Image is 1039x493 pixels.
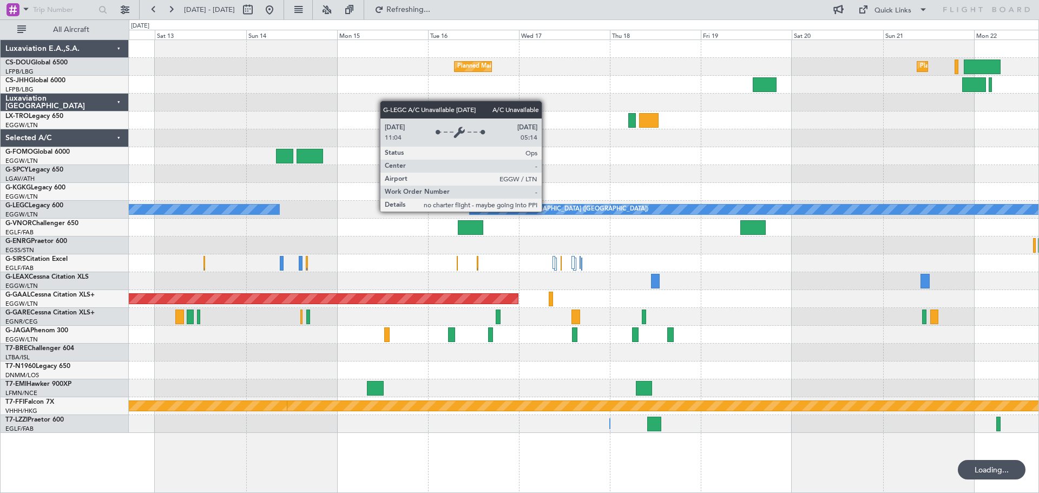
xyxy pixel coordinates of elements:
span: G-FOMO [5,149,33,155]
span: G-LEGC [5,202,29,209]
div: Mon 15 [337,30,428,40]
a: G-KGKGLegacy 600 [5,185,65,191]
a: T7-FFIFalcon 7X [5,399,54,405]
span: G-JAGA [5,327,30,334]
div: Sun 21 [883,30,974,40]
a: EGGW/LTN [5,121,38,129]
a: T7-LZZIPraetor 600 [5,417,64,423]
a: LGAV/ATH [5,175,35,183]
a: G-SIRSCitation Excel [5,256,68,262]
div: Tue 16 [428,30,519,40]
span: G-GAAL [5,292,30,298]
button: Refreshing... [370,1,435,18]
a: VHHH/HKG [5,407,37,415]
a: EGGW/LTN [5,193,38,201]
a: EGNR/CEG [5,318,38,326]
div: Quick Links [874,5,911,16]
a: G-GARECessna Citation XLS+ [5,310,95,316]
a: EGGW/LTN [5,300,38,308]
a: EGGW/LTN [5,157,38,165]
div: Fri 19 [701,30,792,40]
a: CS-DOUGlobal 6500 [5,60,68,66]
span: G-SPCY [5,167,29,173]
div: Sat 20 [792,30,883,40]
span: CS-JHH [5,77,29,84]
button: All Aircraft [12,21,117,38]
a: G-ENRGPraetor 600 [5,238,67,245]
span: T7-FFI [5,399,24,405]
span: [DATE] - [DATE] [184,5,235,15]
span: G-VNOR [5,220,32,227]
a: T7-N1960Legacy 650 [5,363,70,370]
span: G-LEAX [5,274,29,280]
span: G-SIRS [5,256,26,262]
a: EGGW/LTN [5,336,38,344]
div: Wed 17 [519,30,610,40]
a: LTBA/ISL [5,353,30,361]
a: LFMN/NCE [5,389,37,397]
div: Sat 13 [155,30,246,40]
a: EGGW/LTN [5,282,38,290]
a: G-LEAXCessna Citation XLS [5,274,89,280]
a: EGSS/STN [5,246,34,254]
a: CS-JHHGlobal 6000 [5,77,65,84]
button: Quick Links [853,1,933,18]
a: G-LEGCLegacy 600 [5,202,63,209]
a: T7-BREChallenger 604 [5,345,74,352]
span: G-ENRG [5,238,31,245]
div: Thu 18 [610,30,701,40]
span: CS-DOU [5,60,31,66]
span: All Aircraft [28,26,114,34]
span: G-KGKG [5,185,31,191]
a: T7-EMIHawker 900XP [5,381,71,387]
div: [DATE] [131,22,149,31]
span: T7-N1960 [5,363,36,370]
a: G-SPCYLegacy 650 [5,167,63,173]
a: LX-TROLegacy 650 [5,113,63,120]
a: G-JAGAPhenom 300 [5,327,68,334]
div: A/C Unavailable [GEOGRAPHIC_DATA] ([GEOGRAPHIC_DATA]) [472,201,648,218]
a: G-FOMOGlobal 6000 [5,149,70,155]
span: T7-EMI [5,381,27,387]
input: Trip Number [33,2,95,18]
div: Planned Maint [GEOGRAPHIC_DATA] ([GEOGRAPHIC_DATA]) [457,58,628,75]
a: EGLF/FAB [5,425,34,433]
a: LFPB/LBG [5,68,34,76]
a: EGGW/LTN [5,211,38,219]
span: T7-BRE [5,345,28,352]
div: Sun 14 [246,30,337,40]
span: LX-TRO [5,113,29,120]
div: Loading... [958,460,1025,479]
a: DNMM/LOS [5,371,39,379]
span: G-GARE [5,310,30,316]
a: G-GAALCessna Citation XLS+ [5,292,95,298]
a: LFPB/LBG [5,86,34,94]
a: G-VNORChallenger 650 [5,220,78,227]
a: EGLF/FAB [5,264,34,272]
span: Refreshing... [386,6,431,14]
a: EGLF/FAB [5,228,34,236]
span: T7-LZZI [5,417,28,423]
